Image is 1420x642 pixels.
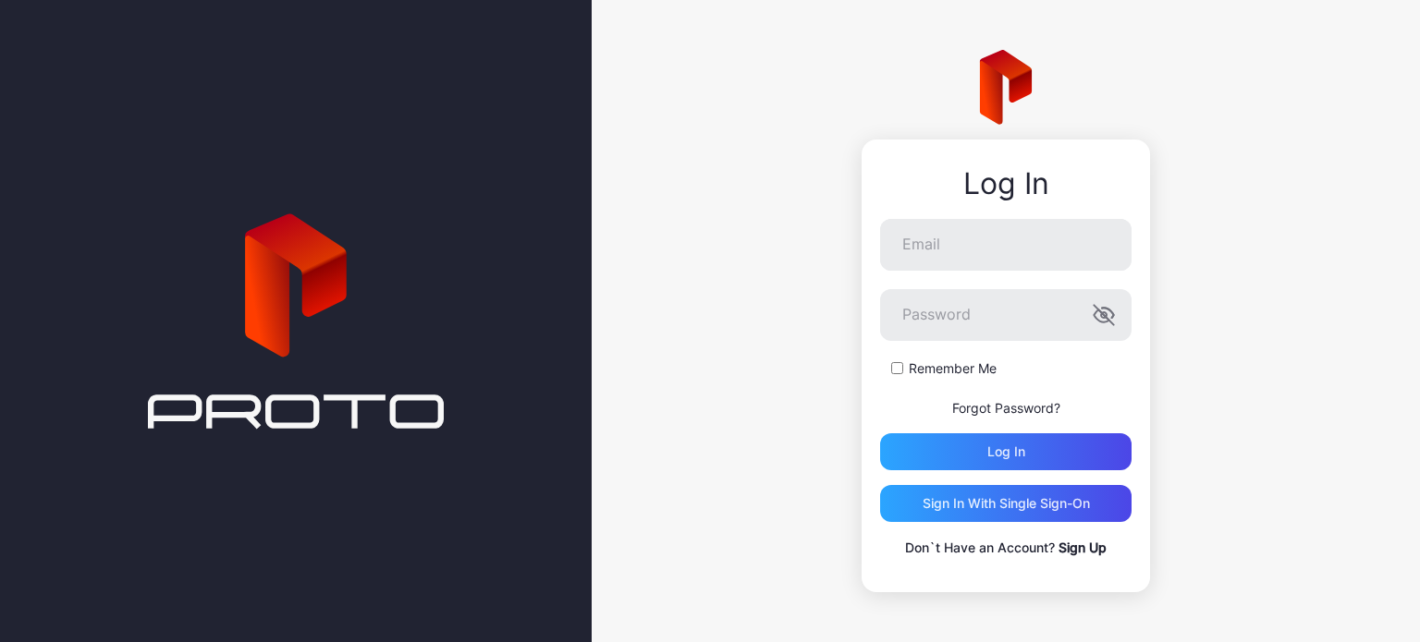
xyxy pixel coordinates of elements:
input: Email [880,219,1132,271]
div: Log In [880,167,1132,200]
div: Log in [987,444,1025,459]
input: Password [880,289,1132,341]
label: Remember Me [909,359,997,378]
a: Sign Up [1059,539,1107,555]
button: Password [1093,304,1115,326]
a: Forgot Password? [952,400,1060,416]
p: Don`t Have an Account? [880,537,1132,559]
button: Log in [880,433,1132,470]
div: Sign in With Single Sign-On [923,496,1090,511]
button: Sign in With Single Sign-On [880,485,1132,522]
